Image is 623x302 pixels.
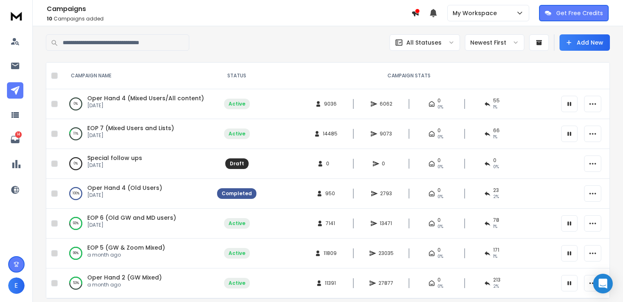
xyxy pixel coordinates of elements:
p: 53 % [73,279,79,287]
span: 23035 [378,250,394,257]
p: [DATE] [87,222,176,228]
div: Active [229,131,245,137]
span: 213 [493,277,501,283]
span: 0 [437,217,441,223]
th: CAMPAIGN STATS [261,63,556,89]
span: 0 [437,97,441,104]
span: 0 [437,187,441,194]
td: 0%Special follow ups[DATE] [61,149,212,179]
span: 7141 [326,220,335,227]
button: E [8,277,25,294]
a: Special follow ups [87,154,142,162]
p: My Workspace [453,9,500,17]
span: 0 [326,160,334,167]
p: 11 % [73,130,78,138]
span: 0% [437,134,443,140]
img: logo [8,8,25,23]
span: 171 [493,247,499,253]
p: 93 % [73,219,79,228]
p: All Statuses [406,38,442,47]
p: [DATE] [87,132,174,139]
span: 1 % [493,253,497,260]
span: 0% [437,223,443,230]
span: 0% [437,253,443,260]
span: 9073 [380,131,392,137]
span: 950 [325,190,335,197]
span: 1 % [493,104,497,110]
span: 2793 [380,190,392,197]
h1: Campaigns [47,4,411,14]
p: a month ago [87,252,165,258]
p: [DATE] [87,102,204,109]
p: Get Free Credits [556,9,603,17]
p: 0 % [74,160,78,168]
div: Completed [222,190,252,197]
span: 10 [47,15,52,22]
span: 0% [437,194,443,200]
span: 9036 [324,101,337,107]
span: 27877 [378,280,393,286]
span: 0 [437,157,441,164]
button: Get Free Credits [539,5,609,21]
div: Active [229,280,245,286]
th: CAMPAIGN NAME [61,63,212,89]
a: Oper Hand 4 (Old Users) [87,184,162,192]
button: Newest First [465,34,524,51]
div: Active [229,220,245,227]
a: EOP 6 (Old GW and MD users) [87,214,176,222]
a: Oper Hand 4 (Mixed Users/All content) [87,94,204,102]
p: 100 % [72,189,79,198]
span: 0 [437,127,441,134]
span: 0 [382,160,390,167]
span: 0 [437,247,441,253]
a: 14 [7,131,23,148]
td: 93%EOP 6 (Old GW and MD users)[DATE] [61,209,212,239]
span: 0% [493,164,499,170]
p: [DATE] [87,192,162,198]
span: 11809 [324,250,337,257]
a: EOP 7 (Mixed Users and Lists) [87,124,174,132]
td: 99%EOP 5 (GW & Zoom Mixed)a month ago [61,239,212,268]
span: 1 % [493,223,497,230]
a: Oper Hand 2 (GW Mixed) [87,273,162,282]
span: 0% [437,164,443,170]
p: Campaigns added [47,16,411,22]
span: 23 [493,187,499,194]
span: 0% [437,104,443,110]
span: 0 [437,277,441,283]
span: 2 % [493,283,499,290]
span: 14485 [323,131,338,137]
div: Open Intercom Messenger [593,274,613,293]
span: 6062 [380,101,392,107]
div: Active [229,101,245,107]
span: 55 [493,97,500,104]
span: 13471 [380,220,392,227]
p: 14 [15,131,22,138]
td: 0%Oper Hand 4 (Mixed Users/All content)[DATE] [61,89,212,119]
p: 0 % [74,100,78,108]
a: EOP 5 (GW & Zoom Mixed) [87,243,165,252]
td: 11%EOP 7 (Mixed Users and Lists)[DATE] [61,119,212,149]
span: 1 % [493,134,497,140]
span: 0% [437,283,443,290]
button: Add New [560,34,610,51]
span: 2 % [493,194,499,200]
span: 78 [493,217,499,223]
span: 0 [493,157,496,164]
td: 53%Oper Hand 2 (GW Mixed)a month ago [61,268,212,298]
p: a month ago [87,282,162,288]
span: 11391 [325,280,336,286]
p: 99 % [73,249,79,257]
div: Active [229,250,245,257]
p: [DATE] [87,162,142,169]
div: Draft [230,160,244,167]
